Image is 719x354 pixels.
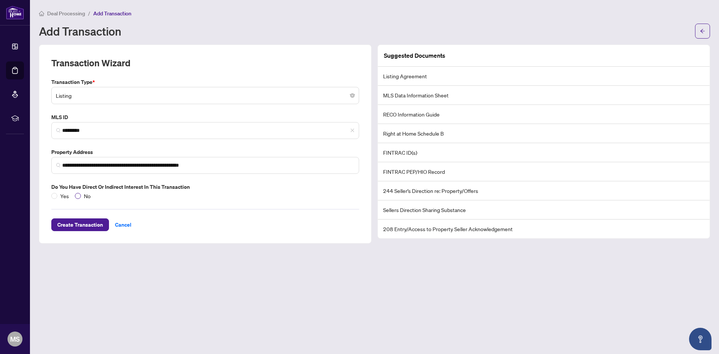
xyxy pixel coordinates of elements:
li: Right at Home Schedule B [378,124,710,143]
span: close-circle [350,93,355,98]
span: Yes [57,192,72,200]
span: Create Transaction [57,219,103,231]
span: Listing [56,88,355,103]
span: arrow-left [700,28,705,34]
li: FINTRAC ID(s) [378,143,710,162]
label: Do you have direct or indirect interest in this transaction [51,183,359,191]
img: logo [6,6,24,19]
li: RECO Information Guide [378,105,710,124]
li: Listing Agreement [378,67,710,86]
span: close [350,128,355,133]
span: Cancel [115,219,131,231]
li: Sellers Direction Sharing Substance [378,200,710,220]
li: / [88,9,90,18]
li: FINTRAC PEP/HIO Record [378,162,710,181]
button: Open asap [689,328,712,350]
li: 208 Entry/Access to Property Seller Acknowledgement [378,220,710,238]
span: home [39,11,44,16]
li: 244 Seller’s Direction re: Property/Offers [378,181,710,200]
span: Deal Processing [47,10,85,17]
article: Suggested Documents [384,51,445,60]
span: Add Transaction [93,10,131,17]
img: search_icon [56,163,61,167]
button: Create Transaction [51,218,109,231]
h2: Transaction Wizard [51,57,130,69]
label: MLS ID [51,113,359,121]
img: search_icon [56,128,61,133]
li: MLS Data Information Sheet [378,86,710,105]
label: Transaction Type [51,78,359,86]
h1: Add Transaction [39,25,121,37]
span: No [81,192,94,200]
button: Cancel [109,218,137,231]
label: Property Address [51,148,359,156]
span: MS [10,334,20,344]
